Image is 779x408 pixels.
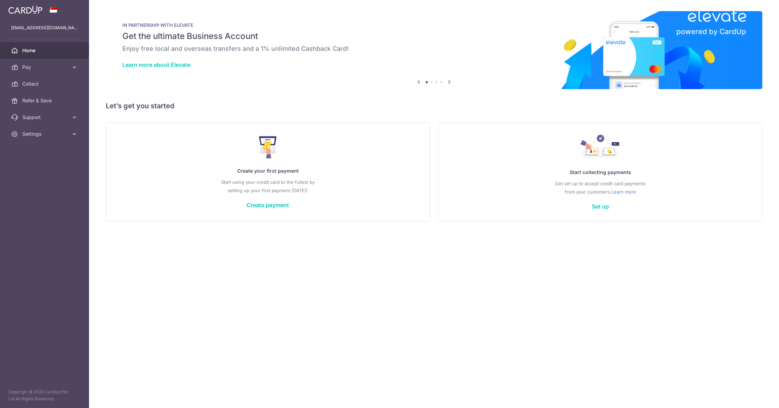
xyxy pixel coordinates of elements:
[122,31,746,42] h5: Get the ultimate Business Account
[22,80,68,87] span: Collect
[22,131,68,138] span: Settings
[22,47,68,54] span: Home
[120,167,416,175] p: Create your first payment
[106,100,762,111] h5: Let’s get you started
[452,168,748,176] p: Start collecting payments
[592,203,609,210] a: Set up
[11,24,78,31] p: [EMAIL_ADDRESS][DOMAIN_NAME]
[452,179,748,196] p: Get set up to accept credit card payments from your customers.
[120,178,416,195] p: Start using your credit card to the fullest by setting up your first payment [DATE]!
[22,114,68,121] span: Support
[259,136,277,158] img: Make Payment
[122,61,190,68] a: Learn more about Elevate
[247,202,289,209] a: Create payment
[22,97,68,104] span: Refer & Save
[22,64,68,71] span: Pay
[122,22,746,28] p: IN PARTNERSHIP WITH ELEVATE
[580,135,620,160] img: Collect Payment
[611,188,636,196] a: Learn more
[122,45,746,53] h6: Enjoy free local and overseas transfers and a 1% unlimited Cashback Card!
[8,6,42,14] img: CardUp
[106,11,762,89] img: Renovation banner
